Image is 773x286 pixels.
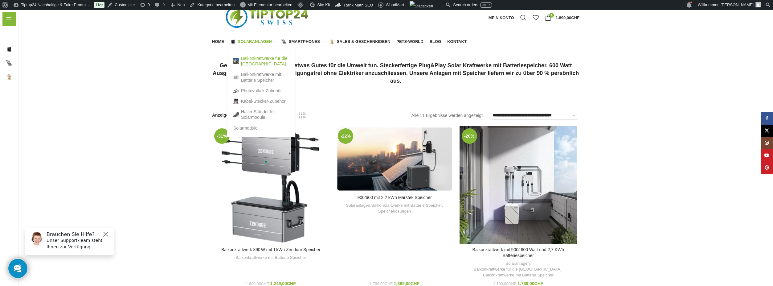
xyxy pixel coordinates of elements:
[238,39,272,44] span: Solaranlagen
[233,75,239,80] img: Balkonkraftwerke mit Batterie Speicher
[212,35,224,48] a: Home
[542,11,583,24] a: 1 1.899,00CHF
[556,15,579,20] bdi: 1.899,00
[233,96,289,106] a: Kabel-Stecker-Zubehör
[329,35,390,48] a: Sales & Geschenkideen
[396,35,423,48] a: Pets-World
[233,88,239,93] img: Photovoltaik Zubehör
[721,2,754,7] span: [PERSON_NAME]
[27,9,90,15] h6: Brauchen Sie Hilfe?
[233,106,289,122] a: Halter Ständer für Solarmodule
[482,3,490,6] span: Ctrl + K
[483,272,554,278] a: Balkonkraftwerke mit Batterie Speicher
[289,39,320,44] span: Smartphones
[489,16,514,20] span: Mein Konto
[246,282,269,286] bdi: 1.800,00
[357,195,431,200] a: 900/600 mit 2,2 kWh Marstek Speicher
[430,35,441,48] a: Blog
[517,11,530,24] a: Suche
[493,282,516,286] bdi: 2.199,00
[447,35,467,48] a: Kontakt
[463,261,574,278] div: , ,
[221,247,320,252] a: Balkonkraftwerk 890 W mit 1 kWh Zendure Speicher
[346,203,370,209] a: Solaranlagen
[371,203,442,209] a: Balkonkraftwerke mit Batterie Speicher
[460,126,577,244] a: Balkonkraftwerk mit 900/ 600 Watt und 2,7 KWh Batteriespeicher
[233,69,289,85] a: Balkonkraftwerke mit Batterie Speicher
[485,11,517,24] a: Mein Konto
[287,281,296,286] span: CHF
[230,35,275,48] a: Solaranlagen
[410,1,433,11] img: Aufrufe der letzten 48 Stunden. Klicke hier für weitere Jetpack-Statistiken.
[339,203,450,214] div: , ,
[530,11,542,24] div: Meine Wunschliste
[534,281,543,286] span: CHF
[281,35,323,48] a: Smartphones
[82,8,89,15] button: Close
[270,281,296,286] bdi: 1.249,00
[571,15,579,20] span: CHF
[281,39,287,44] img: Smartphones
[396,39,423,44] span: Pets-World
[299,112,305,119] a: Rasteransicht 4
[317,2,330,7] span: Site Kit
[233,112,239,117] img: Halter Ständer für Solarmodule
[214,128,230,144] span: -31%
[209,35,470,48] div: Hauptnavigation
[94,2,104,8] a: Live
[761,149,773,162] a: YouTube Social Link
[337,39,390,44] span: Sales & Geschenkideen
[505,261,530,267] a: Solaranlagen
[394,281,419,286] bdi: 1.399,00
[549,13,554,18] span: 1
[27,15,90,27] p: Unser Support-Team steht Ihnen zur Verfügung
[261,282,269,286] span: CHF
[9,9,24,24] img: Customer service
[329,39,335,44] img: Sales & Geschenkideen
[385,282,393,286] span: CHF
[508,282,516,286] span: CHF
[336,126,453,192] a: 900/600 mit 2,2 kWh Marstek Speicher
[447,39,467,44] span: Kontakt
[761,162,773,174] a: Pinterest Social Link
[492,111,577,120] select: Shop-Reihenfolge
[472,247,564,258] a: Balkonkraftwerk mit 900/ 600 Watt und 2,7 KWh Batteriespeicher
[474,267,562,272] a: Balkonkraftwerke für die [GEOGRAPHIC_DATA]
[233,58,239,64] img: Balkonkraftwerke für die Schweiz
[213,62,579,84] strong: Geld sparen und auch noch etwas Gutes für die Umwelt tun. Steckerfertige Plug&Play Solar Kraftwer...
[247,2,292,7] span: Mit Elementor bearbeiten
[233,53,289,69] a: Balkonkraftwerke für die [GEOGRAPHIC_DATA]
[233,98,239,104] img: Kabel-Stecker-Zubehör
[212,15,324,20] a: Logo der Website
[761,112,773,125] a: Facebook Social Link
[411,281,419,286] span: CHF
[462,128,477,144] span: -20%
[212,126,329,244] a: Balkonkraftwerk 890 W mit 1 kWh Zendure Speicher
[430,39,441,44] span: Blog
[761,137,773,149] a: Instagram Social Link
[212,2,324,34] img: Tiptop24 Nachhaltige & Faire Produkte
[761,125,773,137] a: X Social Link
[235,255,306,261] a: Balkonkraftwerke mit Batterie Speicher
[378,209,411,214] a: Speicherlösungen
[233,123,289,133] a: Solarmodule
[233,85,289,96] a: Photovoltaik Zubehör
[212,39,224,44] span: Home
[338,128,353,144] span: -22%
[517,281,543,286] bdi: 1.769,00
[344,3,373,7] span: Rank Math SEO
[411,112,483,119] p: Alle 11 Ergebnisse werden angezeigt
[370,282,393,286] bdi: 1.799,00
[212,112,233,118] span: Anzeigen
[230,39,236,44] img: Solaranlagen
